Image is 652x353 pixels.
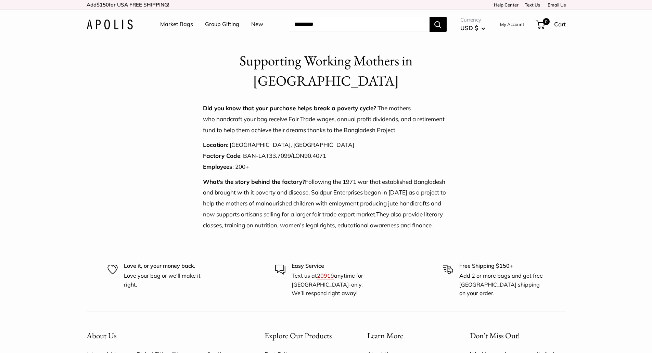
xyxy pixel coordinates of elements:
[500,20,524,28] a: My Account
[203,141,227,148] strong: Location
[203,104,376,112] strong: Did you know that your purchase helps break a poverty cycle?
[460,23,485,34] button: USD $
[160,19,193,29] a: Market Bags
[430,17,447,32] button: Search
[542,18,549,25] span: 0
[97,1,109,8] span: $150
[124,272,209,289] p: Love your bag or we'll make it right.
[460,15,485,25] span: Currency
[87,330,116,341] span: About Us
[203,178,305,185] strong: What's the story behind the factory?
[203,152,240,159] strong: Factory Code
[265,329,343,342] button: Explore Our Products
[367,329,446,342] button: Learn More
[203,104,445,134] span: The mothers who handcraft your bag receive Fair Trade wages, annual profit dividends, and a retir...
[470,329,566,342] p: Don't Miss Out!
[460,24,478,31] span: USD $
[317,272,334,279] a: 20919
[459,272,545,298] p: Add 2 or more bags and get free [GEOGRAPHIC_DATA] shipping on your order.
[203,141,354,170] span: : [GEOGRAPHIC_DATA], [GEOGRAPHIC_DATA] : BAN-LAT33.7099/LON90.4071 : 200+
[203,176,449,231] p: Following the 1971 war that established Bangladesh and brought with it poverty and disease, Saidp...
[545,2,566,8] a: Email Us
[367,330,403,341] span: Learn More
[292,272,377,298] p: Text us at anytime for [GEOGRAPHIC_DATA]-only. We’ll respond right away!
[292,262,377,270] p: Easy Service
[525,2,540,8] a: Text Us
[251,19,263,29] a: New
[491,2,519,8] a: Help Center
[87,329,241,342] button: About Us
[203,51,449,91] h1: Supporting Working Mothers in [GEOGRAPHIC_DATA]
[205,19,239,29] a: Group Gifting
[289,17,430,32] input: Search...
[536,19,566,30] a: 0 Cart
[265,330,332,341] span: Explore Our Products
[87,20,133,29] img: Apolis
[124,262,209,270] p: Love it, or your money back.
[459,262,545,270] p: Free Shipping $150+
[554,21,566,28] span: Cart
[203,163,232,170] strong: Employees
